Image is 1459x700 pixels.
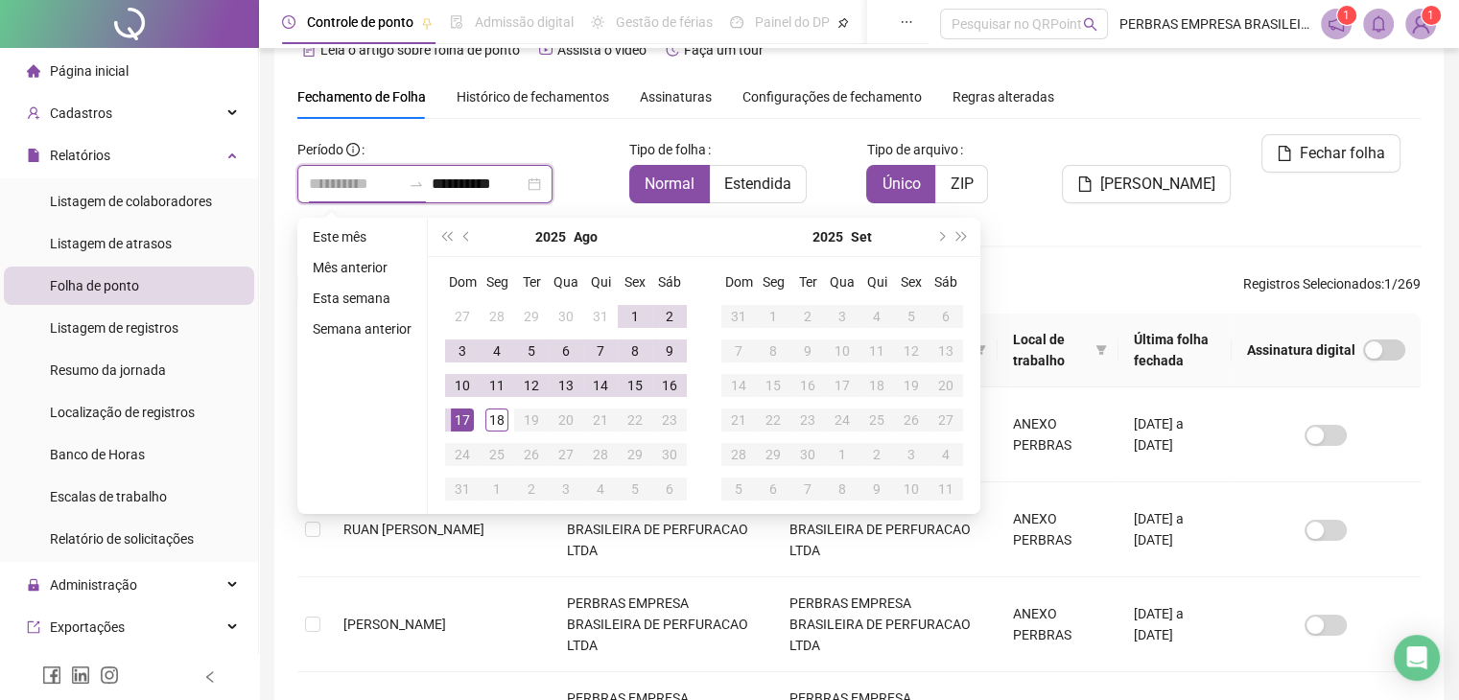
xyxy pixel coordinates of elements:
div: 22 [624,408,647,432]
div: 14 [727,374,750,397]
span: Controle de ponto [307,14,413,30]
span: Tipo de folha [629,139,706,160]
div: 12 [900,339,923,362]
td: 2025-10-05 [721,472,756,506]
th: Sex [894,265,929,299]
div: 4 [485,339,508,362]
td: 2025-08-27 [549,437,583,472]
div: 5 [727,478,750,501]
td: 2025-07-29 [514,299,549,334]
div: 29 [624,443,647,466]
td: 2025-08-11 [480,368,514,403]
div: 30 [796,443,819,466]
div: 7 [727,339,750,362]
td: 2025-08-01 [618,299,652,334]
span: Leia o artigo sobre folha de ponto [320,42,520,58]
span: Assinaturas [640,90,712,104]
span: Fechar folha [1300,142,1385,165]
div: 1 [831,443,854,466]
td: PERBRAS EMPRESA BRASILEIRA DE PERFURACAO LTDA [552,577,775,672]
div: 27 [554,443,577,466]
div: 25 [865,408,888,432]
td: 2025-07-31 [583,299,618,334]
div: 24 [451,443,474,466]
td: PERBRAS EMPRESA BRASILEIRA DE PERFURACAO LTDA [552,482,775,577]
td: 2025-09-27 [929,403,963,437]
span: Assista o vídeo [557,42,647,58]
td: 2025-10-09 [859,472,894,506]
span: Página inicial [50,63,129,79]
td: 2025-08-13 [549,368,583,403]
div: 2 [520,478,543,501]
td: 2025-08-05 [514,334,549,368]
td: 2025-07-27 [445,299,480,334]
span: pushpin [837,17,849,29]
div: 20 [554,408,577,432]
td: 2025-09-06 [929,299,963,334]
td: 2025-10-02 [859,437,894,472]
span: Banco de Horas [50,447,145,462]
span: Configurações de fechamento [742,90,922,104]
div: 6 [762,478,785,501]
td: PERBRAS EMPRESA BRASILEIRA DE PERFURACAO LTDA [774,577,998,672]
span: Listagem de atrasos [50,236,172,251]
td: 2025-08-16 [652,368,687,403]
td: 2025-10-07 [790,472,825,506]
span: Escalas de trabalho [50,489,167,504]
span: Relatório de solicitações [50,531,194,547]
div: 16 [658,374,681,397]
div: 27 [451,305,474,328]
td: 2025-09-26 [894,403,929,437]
td: 2025-09-09 [790,334,825,368]
td: 2025-09-21 [721,403,756,437]
td: 2025-09-19 [894,368,929,403]
div: 9 [658,339,681,362]
div: 26 [520,443,543,466]
div: 7 [589,339,612,362]
span: [PERSON_NAME] [1100,173,1215,196]
div: 6 [658,478,681,501]
span: clock-circle [282,15,295,29]
td: 2025-09-25 [859,403,894,437]
div: 25 [485,443,508,466]
div: 20 [934,374,957,397]
td: 2025-08-31 [445,472,480,506]
td: 2025-08-12 [514,368,549,403]
td: 2025-09-03 [549,472,583,506]
span: : 1 / 269 [1243,273,1421,304]
td: [DATE] a [DATE] [1118,577,1232,672]
button: prev-year [457,218,478,256]
td: 2025-09-01 [756,299,790,334]
span: file-done [450,15,463,29]
button: year panel [812,218,843,256]
td: 2025-09-14 [721,368,756,403]
td: 2025-09-20 [929,368,963,403]
td: 2025-09-15 [756,368,790,403]
td: 2025-10-11 [929,472,963,506]
td: 2025-09-04 [583,472,618,506]
th: Qui [583,265,618,299]
div: 9 [865,478,888,501]
td: PERBRAS EMPRESA BRASILEIRA DE PERFURACAO LTDA [774,482,998,577]
button: [PERSON_NAME] [1062,165,1231,203]
td: 2025-09-11 [859,334,894,368]
span: Tipo de arquivo [866,139,957,160]
th: Ter [790,265,825,299]
th: Última folha fechada [1118,314,1232,387]
button: year panel [535,218,566,256]
div: 14 [589,374,612,397]
div: 13 [934,339,957,362]
td: 2025-08-21 [583,403,618,437]
div: 11 [865,339,888,362]
td: [DATE] a [DATE] [1118,482,1232,577]
div: 4 [934,443,957,466]
span: Assinatura digital [1247,339,1355,361]
div: 18 [865,374,888,397]
span: Folha de ponto [50,278,139,293]
th: Dom [445,265,480,299]
td: 2025-09-23 [790,403,825,437]
td: 2025-10-10 [894,472,929,506]
span: Localização de registros [50,405,195,420]
button: Fechar folha [1261,134,1400,173]
div: 24 [831,408,854,432]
